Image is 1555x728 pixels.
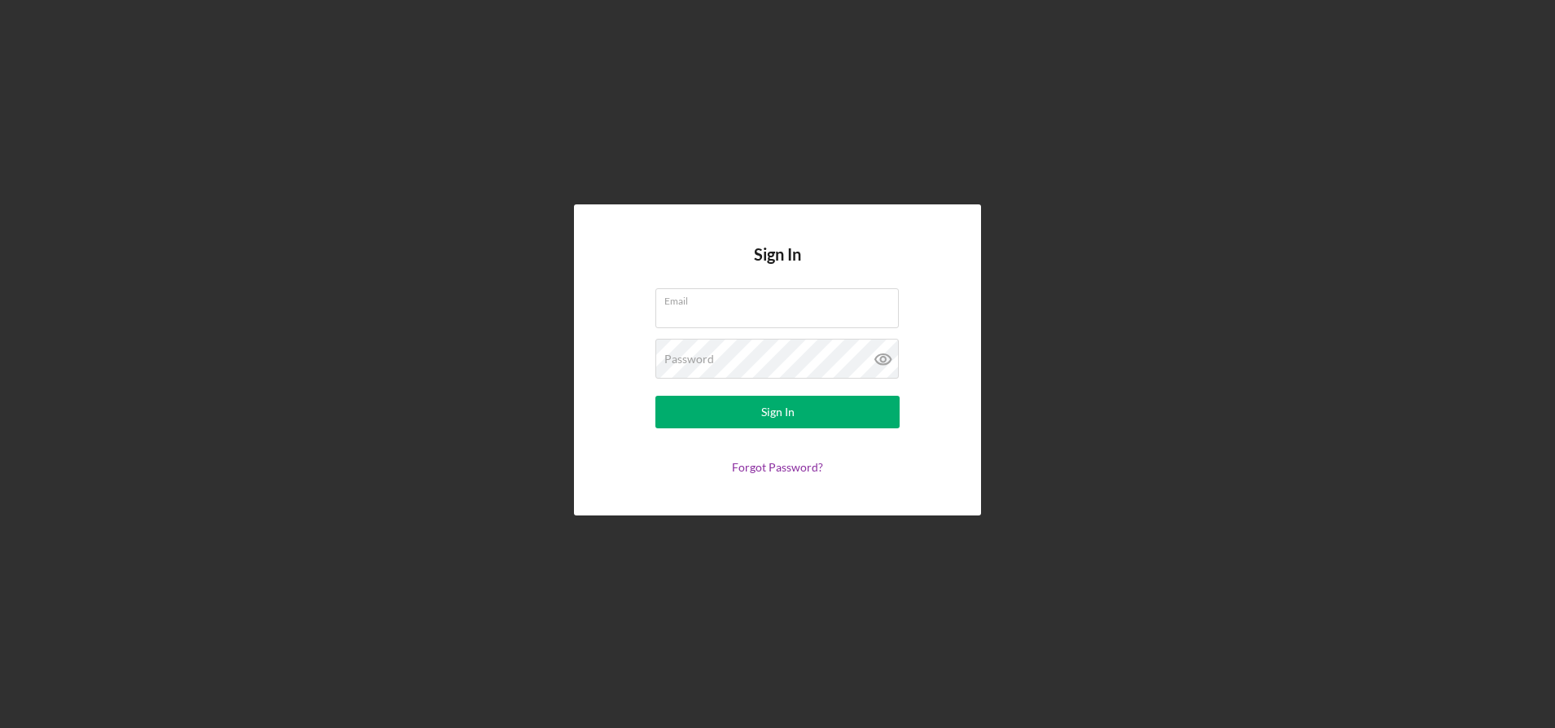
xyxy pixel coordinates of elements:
h4: Sign In [754,245,801,288]
label: Password [664,353,714,366]
button: Sign In [655,396,900,428]
a: Forgot Password? [732,460,823,474]
label: Email [664,289,899,307]
div: Sign In [761,396,795,428]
